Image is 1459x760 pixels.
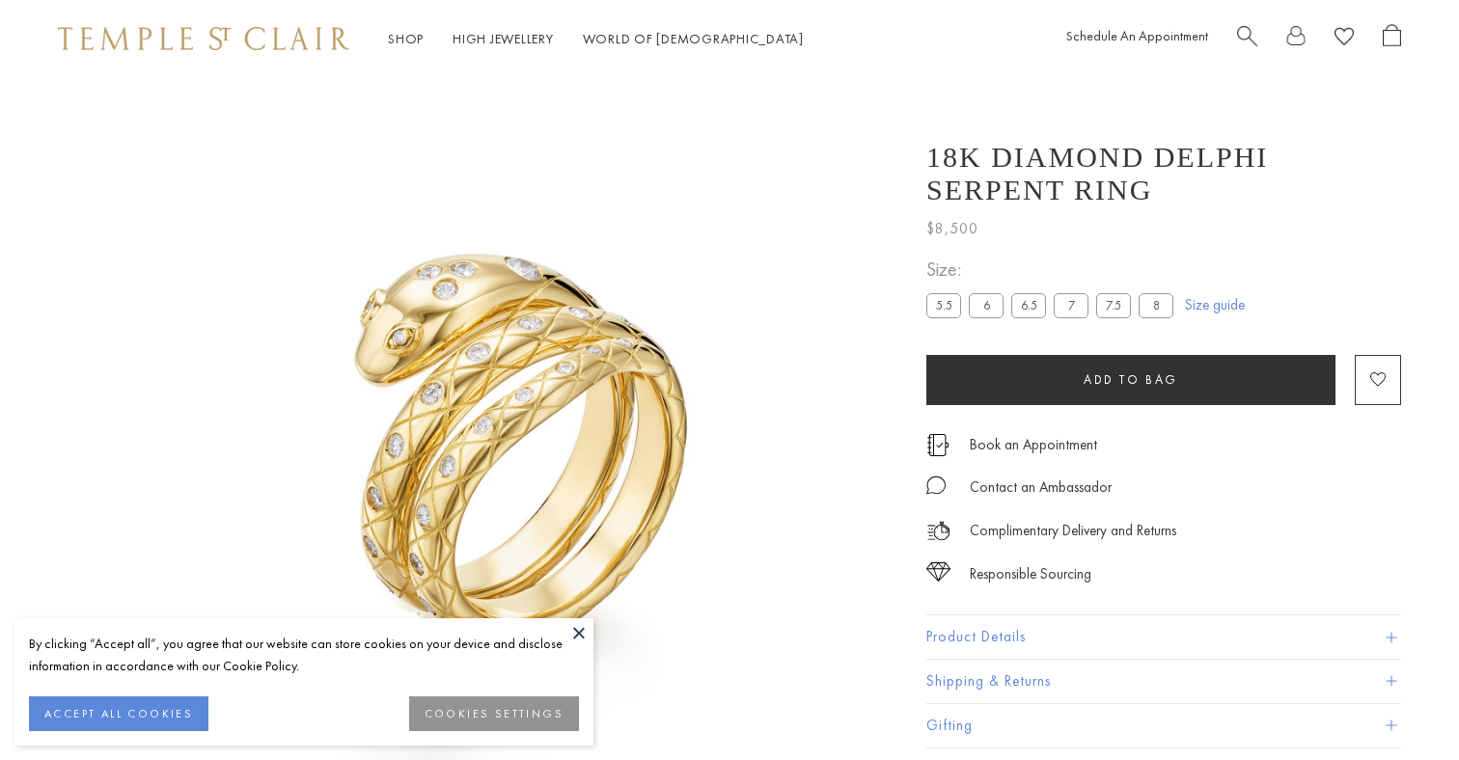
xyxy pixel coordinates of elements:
[1084,371,1178,388] span: Add to bag
[1335,24,1354,54] a: View Wishlist
[926,475,946,495] img: MessageIcon-01_2.svg
[388,27,804,51] nav: Main navigation
[1139,293,1173,317] label: 8
[926,615,1401,659] button: Product Details
[926,660,1401,703] button: Shipping & Returns
[970,475,1112,500] div: Contact an Ambassador
[926,216,978,241] span: $8,500
[1185,295,1245,314] a: Size guide
[29,696,208,731] button: ACCEPT ALL COOKIES
[29,633,579,677] div: By clicking “Accept all”, you agree that our website can store cookies on your device and disclos...
[926,434,950,456] img: icon_appointment.svg
[926,141,1401,206] h1: 18K Diamond Delphi Serpent Ring
[388,30,424,47] a: ShopShop
[926,704,1401,747] button: Gifting
[970,434,1097,455] a: Book an Appointment
[1096,293,1131,317] label: 7.5
[1011,293,1046,317] label: 6.5
[409,696,579,731] button: COOKIES SETTINGS
[1237,24,1257,54] a: Search
[926,293,961,317] label: 5.5
[970,519,1176,543] p: Complimentary Delivery and Returns
[1383,24,1401,54] a: Open Shopping Bag
[453,30,554,47] a: High JewelleryHigh Jewellery
[926,355,1335,405] button: Add to bag
[970,562,1091,586] div: Responsible Sourcing
[926,519,950,543] img: icon_delivery.svg
[583,30,804,47] a: World of [DEMOGRAPHIC_DATA]World of [DEMOGRAPHIC_DATA]
[1363,669,1440,741] iframe: Gorgias live chat messenger
[58,27,349,50] img: Temple St. Clair
[1054,293,1088,317] label: 7
[926,254,1181,285] span: Size:
[969,293,1004,317] label: 6
[926,562,950,582] img: icon_sourcing.svg
[1066,27,1208,44] a: Schedule An Appointment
